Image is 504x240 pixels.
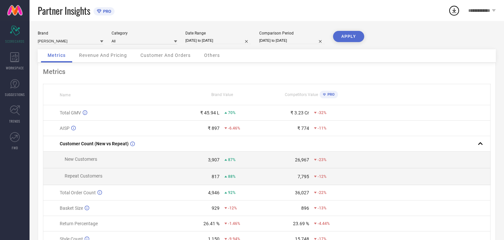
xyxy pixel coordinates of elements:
[290,110,309,115] div: ₹ 3.23 Cr
[65,156,97,162] span: New Customers
[285,92,318,97] span: Competitors Value
[204,53,220,58] span: Others
[38,4,90,17] span: Partner Insights
[228,221,240,226] span: -1.46%
[203,221,220,226] div: 26.41 %
[60,205,83,211] span: Basket Size
[9,119,20,124] span: TRENDS
[101,9,111,14] span: PRO
[48,53,66,58] span: Metrics
[212,205,220,211] div: 929
[301,205,309,211] div: 896
[297,126,309,131] div: ₹ 774
[140,53,191,58] span: Customer And Orders
[326,92,335,97] span: PRO
[228,174,236,179] span: 88%
[200,110,220,115] div: ₹ 45.94 L
[259,31,325,36] div: Comparison Period
[79,53,127,58] span: Revenue And Pricing
[333,31,364,42] button: APPLY
[5,92,25,97] span: SUGGESTIONS
[228,110,236,115] span: 70%
[293,221,309,226] div: 23.69 %
[318,174,326,179] span: -12%
[60,221,98,226] span: Return Percentage
[208,190,220,195] div: 4,946
[298,174,309,179] div: 7,795
[112,31,177,36] div: Category
[228,126,240,131] span: -6.46%
[60,110,81,115] span: Total GMV
[228,190,236,195] span: 92%
[259,37,325,44] input: Select comparison period
[60,93,71,97] span: Name
[208,126,220,131] div: ₹ 897
[318,190,326,195] span: -22%
[228,206,237,210] span: -12%
[5,39,25,44] span: SCORECARDS
[60,141,129,146] span: Customer Count (New vs Repeat)
[185,31,251,36] div: Date Range
[6,65,24,70] span: WORKSPACE
[295,190,309,195] div: 36,027
[185,37,251,44] input: Select date range
[228,157,236,162] span: 87%
[208,157,220,162] div: 3,907
[38,31,103,36] div: Brand
[65,173,102,179] span: Repeat Customers
[212,174,220,179] div: 817
[295,157,309,162] div: 26,967
[318,221,330,226] span: -4.44%
[448,5,460,16] div: Open download list
[318,110,326,115] span: -32%
[318,206,326,210] span: -13%
[12,145,18,150] span: FWD
[60,190,96,195] span: Total Order Count
[60,126,70,131] span: AISP
[43,68,491,76] div: Metrics
[211,92,233,97] span: Brand Value
[318,157,326,162] span: -23%
[318,126,326,131] span: -11%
